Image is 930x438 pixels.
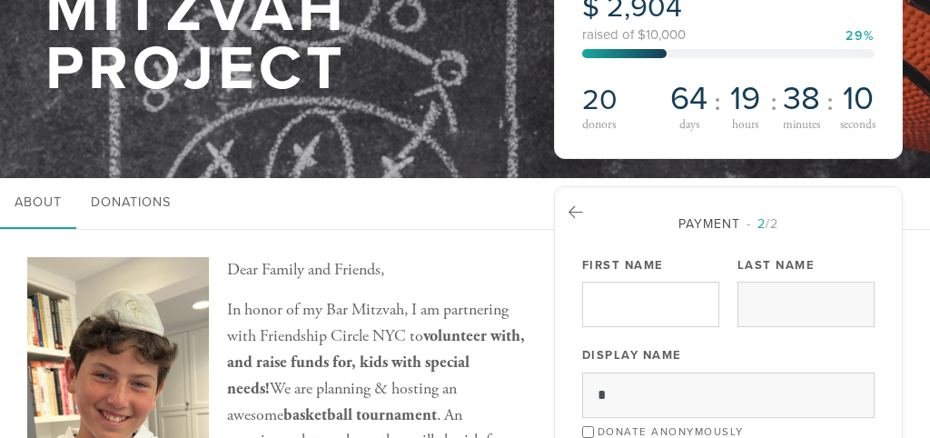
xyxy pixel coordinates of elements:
[783,119,820,132] span: minutes
[679,119,699,132] span: days
[747,216,778,232] span: /2
[714,87,721,116] span: :
[582,28,875,42] div: raised of $10,000
[582,257,664,274] label: First Name
[27,257,527,284] p: Dear Family and Friends,
[582,83,661,117] h2: 20
[843,83,874,115] span: 10
[737,257,816,274] label: Last Name
[757,216,766,232] span: 2
[76,178,185,229] a: Donations
[227,325,525,399] b: volunteer with, and raise funds for, kids with special needs!
[732,119,758,132] span: hours
[582,347,682,363] label: Display Name
[582,214,875,234] div: Payment
[826,87,834,116] span: :
[670,83,707,115] span: 64
[730,83,760,115] span: 19
[582,118,661,131] div: donors
[846,30,875,43] div: 29%
[598,425,744,438] label: Donate Anonymously
[770,87,777,116] span: :
[783,83,820,115] span: 38
[283,404,437,425] b: basketball tournament
[840,119,876,132] span: seconds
